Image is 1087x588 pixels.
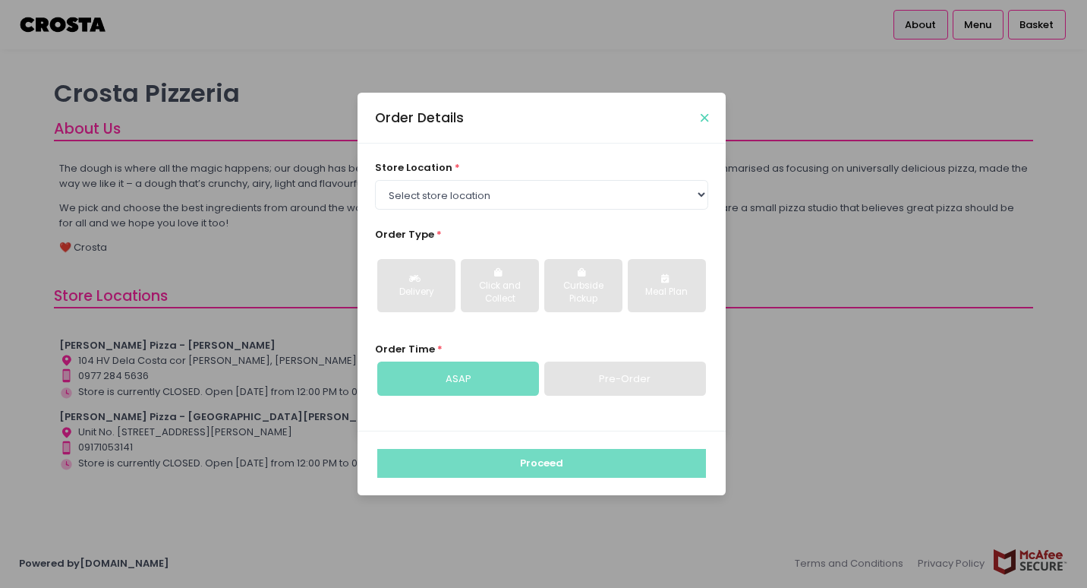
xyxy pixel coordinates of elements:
[377,449,706,478] button: Proceed
[375,160,452,175] span: store location
[701,114,708,122] button: Close
[375,342,435,356] span: Order Time
[638,286,695,299] div: Meal Plan
[375,108,464,128] div: Order Details
[375,227,434,242] span: Order Type
[471,280,528,306] div: Click and Collect
[388,286,445,299] div: Delivery
[555,280,612,306] div: Curbside Pickup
